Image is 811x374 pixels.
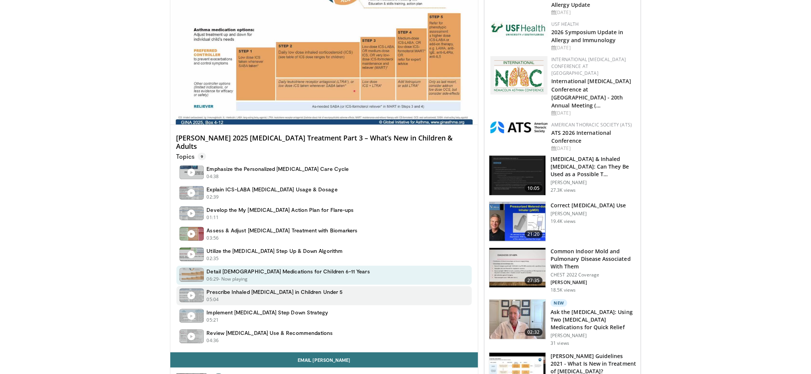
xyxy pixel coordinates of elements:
[490,56,548,95] img: 9485e4e4-7c5e-4f02-b036-ba13241ea18b.png.150x105_q85_autocrop_double_scale_upscale_version-0.2.png
[207,166,349,172] h4: Emphasize the Personalized [MEDICAL_DATA] Care Cycle
[525,277,543,284] span: 27:35
[551,56,626,76] a: International [MEDICAL_DATA] Conference at [GEOGRAPHIC_DATA]
[490,122,548,133] img: 31f0e357-1e8b-4c70-9a73-47d0d0a8b17d.png.150x105_q85_autocrop_double_scale_upscale_version-0.2.jpg
[489,202,546,241] img: 24f79869-bf8a-4040-a4ce-e7186897569f.150x105_q85_crop-smart_upscale.jpg
[551,340,569,346] p: 31 views
[207,337,219,344] p: 04:36
[207,255,219,262] p: 02:35
[551,211,626,217] p: [PERSON_NAME]
[489,300,546,339] img: b9b0c6d2-ffad-4a73-b6be-a4ef84115694.150x105_q85_crop-smart_upscale.jpg
[551,44,635,51] div: [DATE]
[219,276,248,282] p: - Now playing
[489,156,546,195] img: 37481b79-d16e-4fea-85a1-c1cf910aa164.150x105_q85_crop-smart_upscale.jpg
[207,248,343,254] h4: Utilize the [MEDICAL_DATA] Step Up & Down Algorithm
[207,194,219,200] p: 02:39
[207,173,219,180] p: 04:38
[207,317,219,324] p: 05:21
[489,155,636,196] a: 10:05 [MEDICAL_DATA] & Inhaled [MEDICAL_DATA]: Can They Be Used as a Possible T… [PERSON_NAME] 27...
[551,9,635,16] div: [DATE]
[207,330,333,336] h4: Review [MEDICAL_DATA] Use & Recommendations
[551,122,632,128] a: American Thoracic Society (ATS)
[207,227,358,234] h4: Assess & Adjust [MEDICAL_DATA] Treatment with Biomarkers
[207,207,354,213] h4: Develop the My [MEDICAL_DATA] Action Plan for Flare-ups
[551,279,636,286] p: [PERSON_NAME]
[551,21,579,27] a: USF Health
[489,299,636,346] a: 02:32 New Ask the [MEDICAL_DATA]: Using Two [MEDICAL_DATA] Medications for Quick Relief [PERSON_N...
[489,202,636,242] a: 21:20 Correct [MEDICAL_DATA] Use [PERSON_NAME] 19.4K views
[551,180,636,186] p: [PERSON_NAME]
[207,276,219,282] p: 06:29
[551,129,611,144] a: ATS 2026 International Conference
[551,77,631,109] a: International [MEDICAL_DATA] Conference at [GEOGRAPHIC_DATA] - 20th Annual Meeting (…
[490,21,548,38] img: 6ba8804a-8538-4002-95e7-a8f8012d4a11.png.150x105_q85_autocrop_double_scale_upscale_version-0.2.jpg
[525,328,543,336] span: 02:32
[551,145,635,152] div: [DATE]
[551,218,576,224] p: 19.4K views
[551,308,636,331] h3: Ask the [MEDICAL_DATA]: Using Two [MEDICAL_DATA] Medications for Quick Relief
[525,185,543,192] span: 10:05
[176,134,472,150] h4: [PERSON_NAME] 2025 [MEDICAL_DATA] Treatment Part 3 – What’s New in Children & Adults
[551,333,636,339] p: [PERSON_NAME]
[207,186,338,193] h4: Explain ICS-LABA [MEDICAL_DATA] Usage & Dosage
[551,187,576,193] p: 27.3K views
[207,235,219,241] p: 03:56
[551,287,576,293] p: 18.5K views
[207,214,219,221] p: 01:11
[176,153,206,160] p: Topics
[198,153,206,160] span: 9
[551,272,636,278] p: CHEST 2022 Coverage
[551,248,636,270] h3: Common Indoor Mold and Pulmonary Disease Associated With Them
[551,155,636,178] h3: [MEDICAL_DATA] & Inhaled [MEDICAL_DATA]: Can They Be Used as a Possible T…
[207,289,343,295] h4: Prescribe Inhaled [MEDICAL_DATA] in Children Under 5
[170,352,478,368] a: Email [PERSON_NAME]
[489,248,636,293] a: 27:35 Common Indoor Mold and Pulmonary Disease Associated With Them CHEST 2022 Coverage [PERSON_N...
[207,296,219,303] p: 05:04
[489,248,546,287] img: 7e353de0-d5d2-4f37-a0ac-0ef5f1a491ce.150x105_q85_crop-smart_upscale.jpg
[525,230,543,238] span: 21:20
[551,28,623,44] a: 2026 Symposium Update in Allergy and Immunology
[551,299,567,307] p: New
[207,309,329,316] h4: Implement [MEDICAL_DATA] Step Down Strategy
[551,202,626,209] h3: Correct [MEDICAL_DATA] Use
[551,110,635,117] div: [DATE]
[207,268,370,275] h4: Detail [DEMOGRAPHIC_DATA] Medications for Children 6-11 Years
